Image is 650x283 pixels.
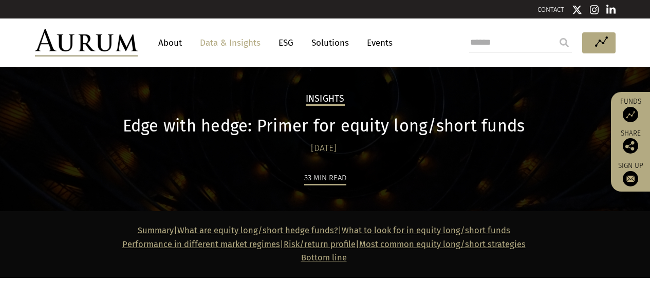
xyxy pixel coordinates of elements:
[572,5,582,15] img: Twitter icon
[616,130,645,154] div: Share
[342,225,510,235] a: What to look for in equity long/short funds
[623,107,638,122] img: Access Funds
[177,225,338,235] a: What are equity long/short hedge funds?
[623,138,638,154] img: Share this post
[554,32,574,53] input: Submit
[122,239,280,249] a: Performance in different market regimes
[284,239,356,249] a: Risk/return profile
[79,141,569,156] div: [DATE]
[306,33,354,52] a: Solutions
[362,33,393,52] a: Events
[616,161,645,186] a: Sign up
[122,225,526,262] strong: | | | |
[306,93,345,106] h2: Insights
[616,97,645,122] a: Funds
[195,33,266,52] a: Data & Insights
[623,171,638,186] img: Sign up to our newsletter
[304,172,346,185] div: 33 min read
[537,6,564,13] a: CONTACT
[138,225,174,235] a: Summary
[606,5,616,15] img: Linkedin icon
[301,253,347,262] a: Bottom line
[79,116,569,136] h1: Edge with hedge: Primer for equity long/short funds
[590,5,599,15] img: Instagram icon
[273,33,299,52] a: ESG
[35,29,138,56] img: Aurum
[153,33,187,52] a: About
[359,239,526,249] a: Most common equity long/short strategies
